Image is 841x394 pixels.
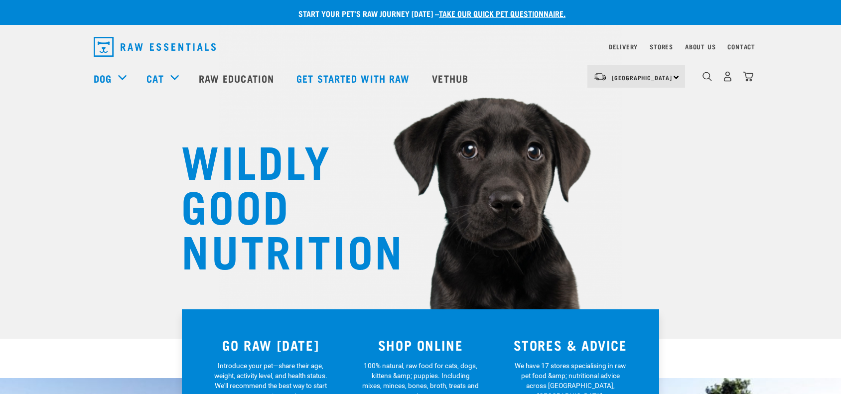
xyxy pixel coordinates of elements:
[612,76,672,79] span: [GEOGRAPHIC_DATA]
[94,37,216,57] img: Raw Essentials Logo
[727,45,755,48] a: Contact
[702,72,712,81] img: home-icon-1@2x.png
[722,71,733,82] img: user.png
[593,72,607,81] img: van-moving.png
[202,337,340,353] h3: GO RAW [DATE]
[86,33,755,61] nav: dropdown navigation
[650,45,673,48] a: Stores
[286,58,422,98] a: Get started with Raw
[685,45,715,48] a: About Us
[352,337,490,353] h3: SHOP ONLINE
[609,45,638,48] a: Delivery
[181,137,381,271] h1: WILDLY GOOD NUTRITION
[94,71,112,86] a: Dog
[422,58,481,98] a: Vethub
[501,337,639,353] h3: STORES & ADVICE
[146,71,163,86] a: Cat
[439,11,565,15] a: take our quick pet questionnaire.
[743,71,753,82] img: home-icon@2x.png
[189,58,286,98] a: Raw Education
